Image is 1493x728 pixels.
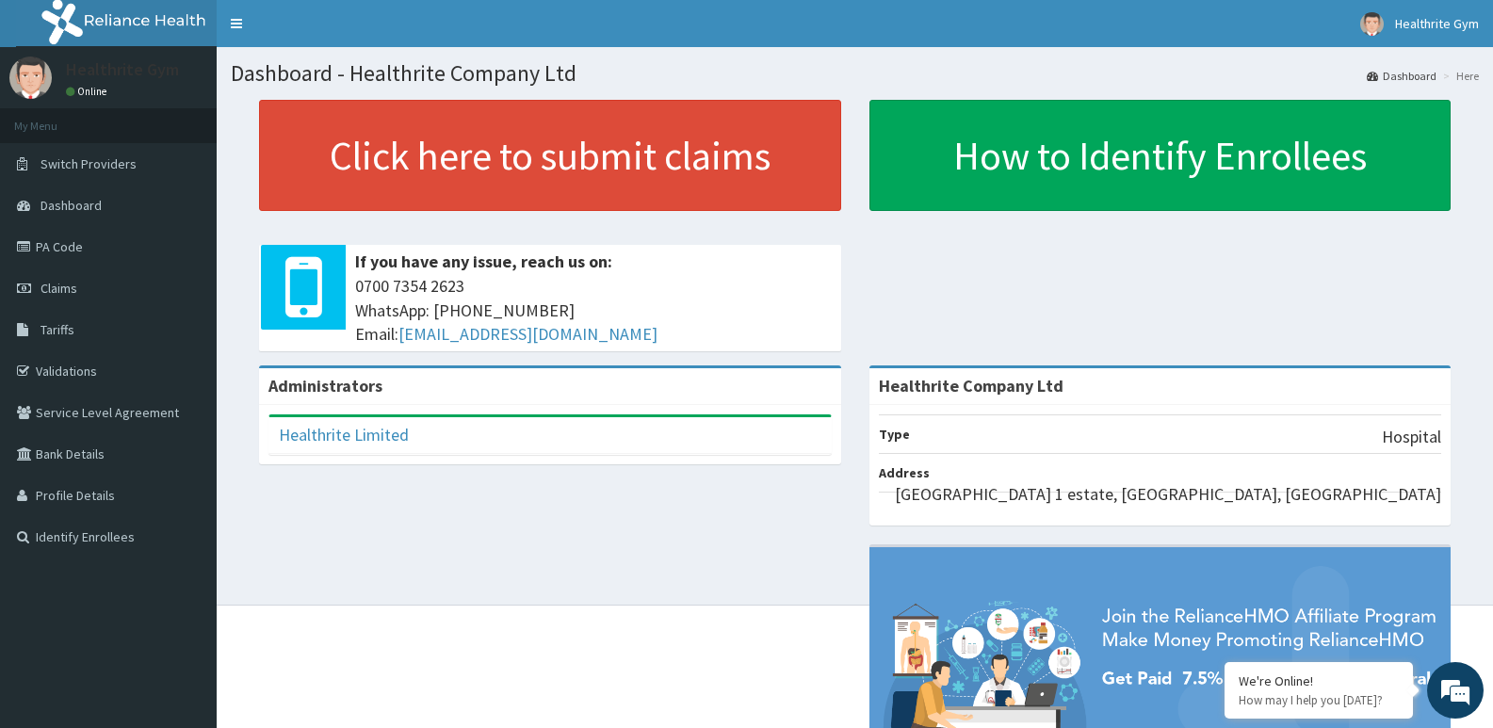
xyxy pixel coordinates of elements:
a: Online [66,85,111,98]
b: Administrators [268,375,382,396]
p: How may I help you today? [1239,692,1399,708]
p: [GEOGRAPHIC_DATA] 1 estate, [GEOGRAPHIC_DATA], [GEOGRAPHIC_DATA] [895,482,1441,507]
b: Address [879,464,930,481]
b: If you have any issue, reach us on: [355,251,612,272]
span: Dashboard [41,197,102,214]
span: Healthrite Gym [1395,15,1479,32]
span: Claims [41,280,77,297]
span: 0700 7354 2623 WhatsApp: [PHONE_NUMBER] Email: [355,274,832,347]
a: Healthrite Limited [279,424,409,445]
a: Dashboard [1367,68,1436,84]
p: Hospital [1382,425,1441,449]
strong: Healthrite Company Ltd [879,375,1063,396]
img: User Image [1360,12,1384,36]
li: Here [1438,68,1479,84]
a: Click here to submit claims [259,100,841,211]
a: How to Identify Enrollees [869,100,1452,211]
span: Tariffs [41,321,74,338]
b: Type [879,426,910,443]
a: [EMAIL_ADDRESS][DOMAIN_NAME] [398,323,657,345]
div: We're Online! [1239,672,1399,689]
h1: Dashboard - Healthrite Company Ltd [231,61,1479,86]
p: Healthrite Gym [66,61,179,78]
span: Switch Providers [41,155,137,172]
img: User Image [9,57,52,99]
